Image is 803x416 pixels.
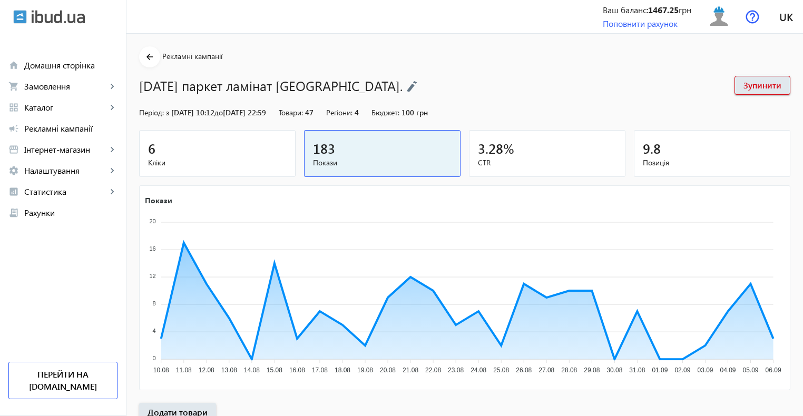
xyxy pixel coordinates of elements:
[8,362,117,399] a: Перейти на [DOMAIN_NAME]
[176,367,192,374] tspan: 11.08
[425,367,441,374] tspan: 22.08
[107,144,117,155] mat-icon: keyboard_arrow_right
[335,367,350,374] tspan: 18.08
[24,102,107,113] span: Каталог
[8,144,19,155] mat-icon: storefront
[162,51,222,61] span: Рекламні кампанії
[603,4,691,16] div: Ваш баланс: грн
[24,144,107,155] span: Інтернет-магазин
[674,367,690,374] tspan: 02.09
[13,10,27,24] img: ibud.svg
[779,10,793,23] span: uk
[538,367,554,374] tspan: 27.08
[766,367,781,374] tspan: 06.09
[289,367,305,374] tspan: 16.08
[313,140,335,157] span: 183
[312,367,328,374] tspan: 17.08
[145,195,172,205] text: Покази
[107,186,117,197] mat-icon: keyboard_arrow_right
[279,107,303,117] span: Товари:
[148,157,287,168] span: Кліки
[149,245,155,251] tspan: 16
[24,123,117,134] span: Рекламні кампанії
[153,367,169,374] tspan: 10.08
[8,102,19,113] mat-icon: grid_view
[267,367,282,374] tspan: 15.08
[139,107,169,117] span: Період: з
[493,367,509,374] tspan: 25.08
[561,367,577,374] tspan: 28.08
[743,80,781,91] span: Зупинити
[107,81,117,92] mat-icon: keyboard_arrow_right
[107,165,117,176] mat-icon: keyboard_arrow_right
[139,76,724,95] h1: [DATE] паркет ламінат [GEOGRAPHIC_DATA].
[380,367,396,374] tspan: 20.08
[355,107,359,117] span: 4
[8,186,19,197] mat-icon: analytics
[697,367,713,374] tspan: 03.09
[403,367,418,374] tspan: 21.08
[503,140,514,157] span: %
[24,207,117,218] span: Рахунки
[603,18,678,29] a: Поповнити рахунок
[143,51,156,64] mat-icon: arrow_back
[24,60,117,71] span: Домашня сторінка
[149,217,155,224] tspan: 20
[24,81,107,92] span: Замовлення
[629,367,645,374] tspan: 31.08
[8,207,19,218] mat-icon: receipt_long
[24,165,107,176] span: Налаштування
[107,102,117,113] mat-icon: keyboard_arrow_right
[448,367,464,374] tspan: 23.08
[221,367,237,374] tspan: 13.08
[326,107,352,117] span: Регіони:
[149,273,155,279] tspan: 12
[357,367,373,374] tspan: 19.08
[171,107,266,117] span: [DATE] 10:12 [DATE] 22:59
[153,328,156,334] tspan: 4
[24,186,107,197] span: Статистика
[746,10,759,24] img: help.svg
[606,367,622,374] tspan: 30.08
[8,60,19,71] mat-icon: home
[32,10,85,24] img: ibud_text.svg
[478,140,503,157] span: 3.28
[648,4,679,15] b: 1467.25
[199,367,214,374] tspan: 12.08
[643,157,781,168] span: Позиція
[478,157,616,168] span: CTR
[313,157,452,168] span: Покази
[584,367,600,374] tspan: 29.08
[720,367,736,374] tspan: 04.09
[8,165,19,176] mat-icon: settings
[516,367,532,374] tspan: 26.08
[214,107,223,117] span: до
[8,123,19,134] mat-icon: campaign
[707,5,731,28] img: user.svg
[244,367,260,374] tspan: 14.08
[743,367,759,374] tspan: 05.09
[153,355,156,361] tspan: 0
[471,367,486,374] tspan: 24.08
[735,76,790,95] button: Зупинити
[643,140,661,157] span: 9.8
[401,107,428,117] span: 100 грн
[153,300,156,306] tspan: 8
[305,107,314,117] span: 47
[8,81,19,92] mat-icon: shopping_cart
[148,140,155,157] span: 6
[371,107,399,117] span: Бюджет:
[652,367,668,374] tspan: 01.09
